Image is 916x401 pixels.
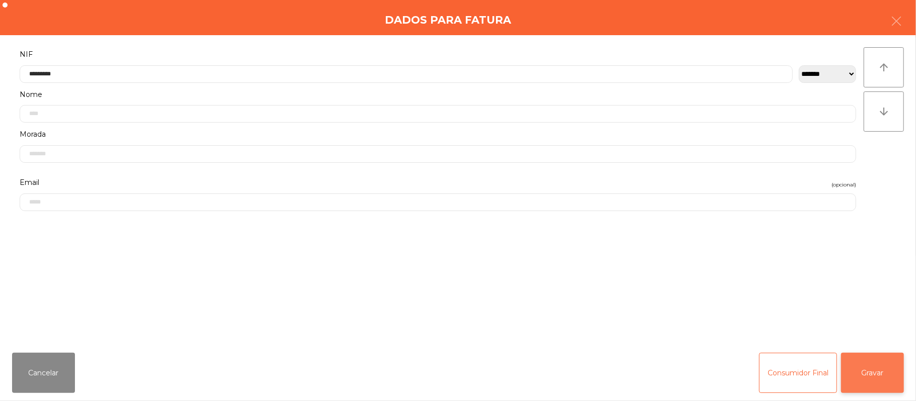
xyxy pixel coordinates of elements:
button: Cancelar [12,353,75,393]
i: arrow_downward [878,106,890,118]
span: Email [20,176,39,189]
span: Morada [20,128,46,141]
span: Nome [20,88,42,102]
button: arrow_downward [864,91,904,132]
span: (opcional) [831,180,856,189]
button: arrow_upward [864,47,904,87]
h4: Dados para Fatura [385,13,511,28]
i: arrow_upward [878,61,890,73]
button: Gravar [841,353,904,393]
span: NIF [20,48,33,61]
button: Consumidor Final [759,353,837,393]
